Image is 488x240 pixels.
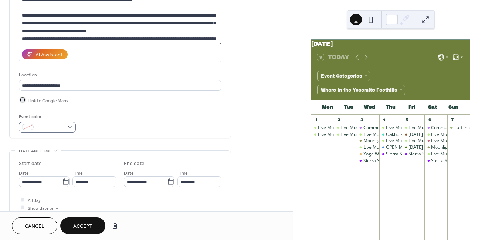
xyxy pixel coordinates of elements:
[28,204,58,212] span: Show date only
[311,125,334,131] div: Live Music Nightly at the Marina Grill at Bass Lake Boat Rentals
[363,151,420,157] div: Yoga With [PERSON_NAME]
[334,125,356,131] div: Live Music Nightly at the Marina Grill at Bass Lake Boat Rentals
[447,125,470,131] div: Turf in the Bog - Solo Irish Flute
[334,131,356,138] div: Live Music Nightly at the Marina Grill at Bass Lake Boat Rentals
[336,117,342,123] div: 2
[28,97,68,104] span: Link to Google Maps
[386,151,422,157] div: Sierra Stargazing
[72,169,83,177] span: Time
[409,151,444,157] div: Sierra Stargazing
[427,117,432,123] div: 6
[357,158,379,164] div: Sierra Stargazing
[386,131,439,138] div: Oakhurst Farmers Market
[357,138,379,144] div: Moonlight Special at the Yosemite Mountain Sugar Pine Railroad
[379,131,402,138] div: Oakhurst Farmers Market
[424,158,447,164] div: Sierra Stargazing
[409,131,470,138] div: [DATE] Night Farmers Market
[12,217,57,234] button: Cancel
[402,138,424,144] div: Live Music Nightly at the Marina Grill at Bass Lake Boat Rentals
[359,100,380,115] div: Wed
[124,160,145,168] div: End date
[402,125,424,131] div: Live Music Nightly at the Marina Grill at Bass Lake Boat Rentals
[379,144,402,151] div: OPEN MIC at Queen's Inn by the River
[19,147,52,155] span: Date and time
[363,125,454,131] div: Community Meal At [DEMOGRAPHIC_DATA]
[359,117,365,123] div: 3
[443,100,464,115] div: Sun
[424,131,447,138] div: Live Music Nightly at the Marina Grill at Bass Lake Boat Rentals
[424,138,447,144] div: Live Music by the River
[380,100,401,115] div: Thu
[357,125,379,131] div: Community Meal At United Methodist
[357,151,379,157] div: Yoga With Lisa
[363,158,399,164] div: Sierra Stargazing
[401,100,422,115] div: Fri
[19,113,74,121] div: Event color
[386,144,483,151] div: OPEN MIC at [GEOGRAPHIC_DATA] by the River
[424,151,447,157] div: Live Music Nightly at the Marina Grill at Bass Lake Boat Rentals
[357,131,379,138] div: Live Music Nightly at the Marina Grill at Bass Lake Boat Rentals
[424,144,447,151] div: Moonlight Special at the Yosemite Mountain Sugar Pine Railroad
[22,49,68,59] button: AI Assistant
[19,160,42,168] div: Start date
[60,217,105,234] button: Accept
[35,51,62,59] div: AI Assistant
[25,223,44,230] span: Cancel
[379,138,402,144] div: Live Music Nightly at the Marina Grill at Bass Lake Boat Rentals
[28,196,41,204] span: All day
[338,100,359,115] div: Tue
[424,125,447,131] div: Community Meal At United Methodist
[431,158,467,164] div: Sierra Stargazing
[402,131,424,138] div: Friday Night Farmers Market
[314,117,319,123] div: 1
[379,125,402,131] div: Live Music Nightly at the Marina Grill at Bass Lake Boat Rentals
[317,100,338,115] div: Mon
[402,144,424,151] div: Friday Movie Night at the Barn
[357,144,379,151] div: Live Music Nightly at the Marina Grill at Bass Lake Boat Rentals
[19,71,220,79] div: Location
[382,117,387,123] div: 4
[311,40,470,48] div: [DATE]
[409,144,473,151] div: [DATE] Movie Night at the Barn
[19,169,29,177] span: Date
[422,100,443,115] div: Sat
[73,223,92,230] span: Accept
[402,151,424,157] div: Sierra Stargazing
[124,169,134,177] span: Date
[177,169,188,177] span: Time
[311,131,334,138] div: Live Music Nightly at the Marina Grill at Bass Lake Boat Rentals
[379,151,402,157] div: Sierra Stargazing
[431,138,478,144] div: Live Music by the River
[404,117,410,123] div: 5
[450,117,455,123] div: 7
